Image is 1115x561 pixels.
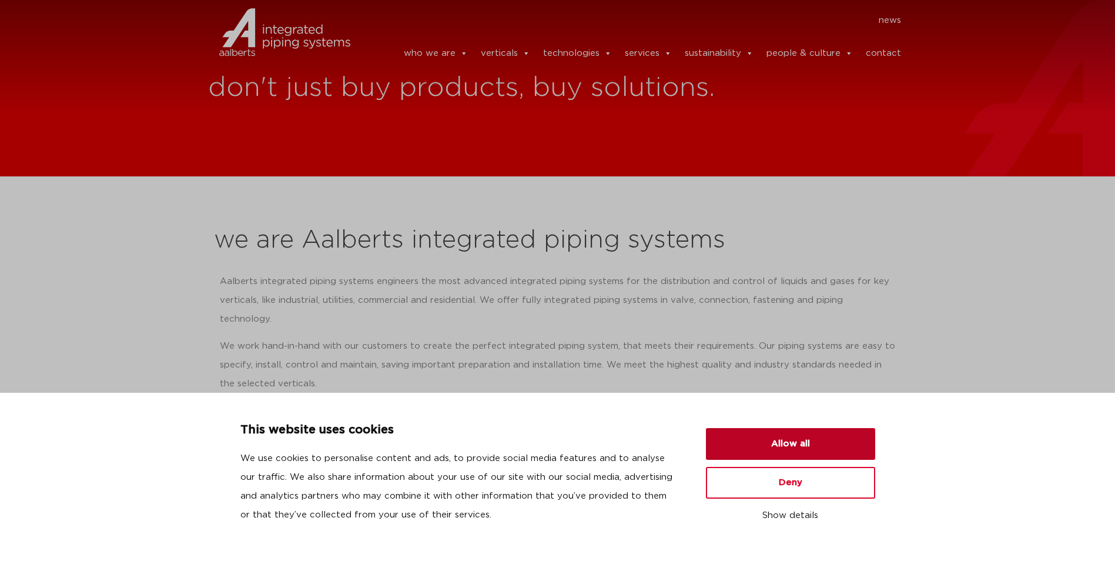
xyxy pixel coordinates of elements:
[220,272,896,329] p: Aalberts integrated piping systems engineers the most advanced integrated piping systems for the ...
[866,42,901,65] a: contact
[404,42,468,65] a: who we are
[220,337,896,393] p: We work hand-in-hand with our customers to create the perfect integrated piping system, that meet...
[214,226,902,255] h2: we are Aalberts integrated piping systems
[240,449,678,525] p: We use cookies to personalise content and ads, to provide social media features and to analyse ou...
[706,428,875,460] button: Allow all
[766,42,853,65] a: people & culture
[240,421,678,440] p: This website uses cookies
[543,42,612,65] a: technologies
[706,467,875,499] button: Deny
[368,11,902,30] nav: Menu
[625,42,672,65] a: services
[481,42,530,65] a: verticals
[706,506,875,526] button: Show details
[685,42,754,65] a: sustainability
[879,11,901,30] a: news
